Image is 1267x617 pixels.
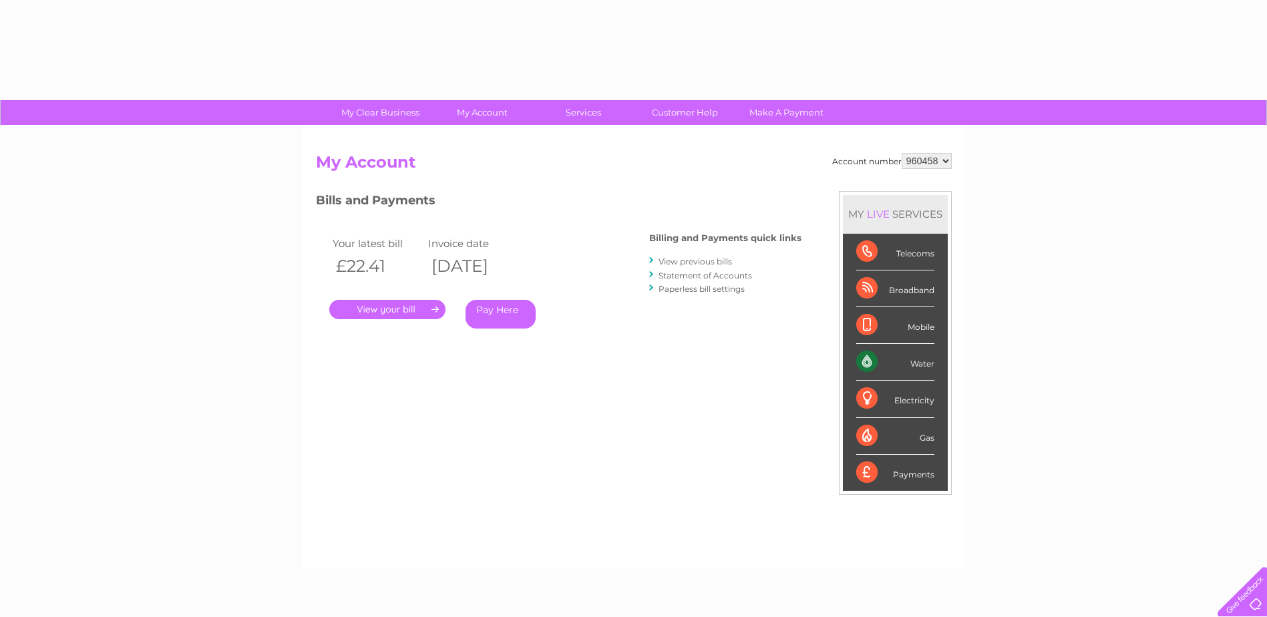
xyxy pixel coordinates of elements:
[528,100,639,125] a: Services
[856,270,934,307] div: Broadband
[659,270,752,280] a: Statement of Accounts
[466,300,536,329] a: Pay Here
[856,234,934,270] div: Telecoms
[316,153,952,178] h2: My Account
[425,234,521,252] td: Invoice date
[856,307,934,344] div: Mobile
[630,100,740,125] a: Customer Help
[329,300,445,319] a: .
[329,234,425,252] td: Your latest bill
[856,418,934,455] div: Gas
[843,195,948,233] div: MY SERVICES
[731,100,842,125] a: Make A Payment
[425,252,521,280] th: [DATE]
[329,252,425,280] th: £22.41
[864,208,892,220] div: LIVE
[316,191,801,214] h3: Bills and Payments
[856,344,934,381] div: Water
[659,284,745,294] a: Paperless bill settings
[856,455,934,491] div: Payments
[659,256,732,266] a: View previous bills
[856,381,934,417] div: Electricity
[427,100,537,125] a: My Account
[649,233,801,243] h4: Billing and Payments quick links
[832,153,952,169] div: Account number
[325,100,435,125] a: My Clear Business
